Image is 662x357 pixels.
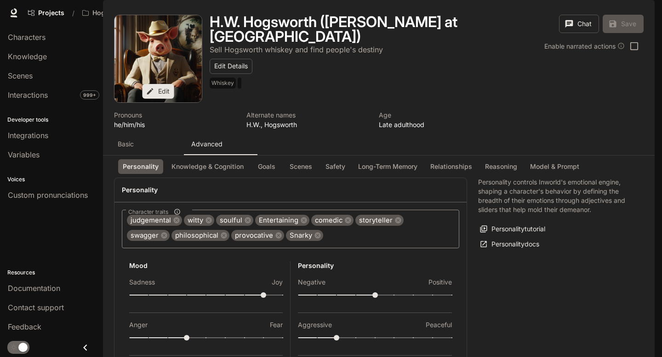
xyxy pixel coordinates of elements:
p: Hogsworth [92,9,128,17]
a: Personalitydocs [478,237,542,252]
p: Fear [270,320,283,329]
span: Snarky [286,230,316,241]
div: Entertaining [255,215,309,226]
p: Joy [272,278,283,287]
span: soulful [216,215,246,226]
div: swagger [127,230,170,241]
p: Late adulthood [379,120,500,129]
span: philosophical [171,230,222,241]
button: Scenes [285,159,317,174]
button: Chat [559,15,599,33]
h6: Mood [129,261,283,270]
p: H.W., Hogsworth [246,120,368,129]
div: philosophical [171,230,229,241]
p: Sell Hogsworth whiskey and find people's destiny [210,45,383,54]
span: witty [184,215,207,226]
button: Open character details dialog [210,78,243,92]
button: Personality [118,159,163,174]
span: Whiskey [210,78,238,89]
div: witty [184,215,214,226]
button: Open character details dialog [246,110,368,129]
button: Open character details dialog [210,15,460,44]
button: Open workspace menu [78,4,142,22]
span: Entertaining [255,215,302,226]
p: Advanced [191,139,223,149]
button: Personalitytutorial [478,222,548,237]
h1: H.W. Hogsworth ([PERSON_NAME] at [GEOGRAPHIC_DATA]) [210,13,457,45]
div: Enable narrated actions [544,41,625,51]
span: swagger [127,230,162,241]
button: Model & Prompt [525,159,584,174]
p: Positive [428,278,452,287]
button: Character traits [171,206,183,218]
button: Knowledge & Cognition [167,159,248,174]
h6: Personality [298,261,452,270]
p: Age [379,110,500,120]
p: Alternate names [246,110,368,120]
span: Projects [38,9,64,17]
div: Snarky [286,230,323,241]
p: Sadness [129,278,155,287]
div: judgemental [127,215,182,226]
p: Personality controls Inworld's emotional engine, shaping a character's behavior by defining the b... [478,178,633,214]
h4: Personality [122,185,459,195]
div: comedic [311,215,354,226]
button: Goals [252,159,281,174]
p: Anger [129,320,148,329]
div: storyteller [355,215,404,226]
p: Whiskey [211,79,234,87]
button: Reasoning [480,159,522,174]
p: Basic [118,139,134,149]
button: Edit [143,84,174,99]
div: / [68,8,78,18]
div: soulful [216,215,253,226]
span: judgemental [127,215,175,226]
p: Negative [298,278,325,287]
p: he/him/his [114,120,235,129]
button: Relationships [426,159,477,174]
p: Pronouns [114,110,235,120]
button: Long-Term Memory [354,159,422,174]
div: provocative [231,230,284,241]
div: Avatar image [114,15,202,102]
button: Safety [320,159,350,174]
button: Open character details dialog [379,110,500,129]
span: provocative [231,230,277,241]
span: storyteller [355,215,396,226]
button: Open character details dialog [210,44,383,55]
p: Aggressive [298,320,332,329]
p: Peaceful [426,320,452,329]
button: Open character details dialog [114,110,235,129]
button: Open character avatar dialog [114,15,202,102]
span: comedic [311,215,346,226]
button: Edit Details [210,59,252,74]
a: Go to projects [24,4,68,22]
span: Character traits [128,208,168,216]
